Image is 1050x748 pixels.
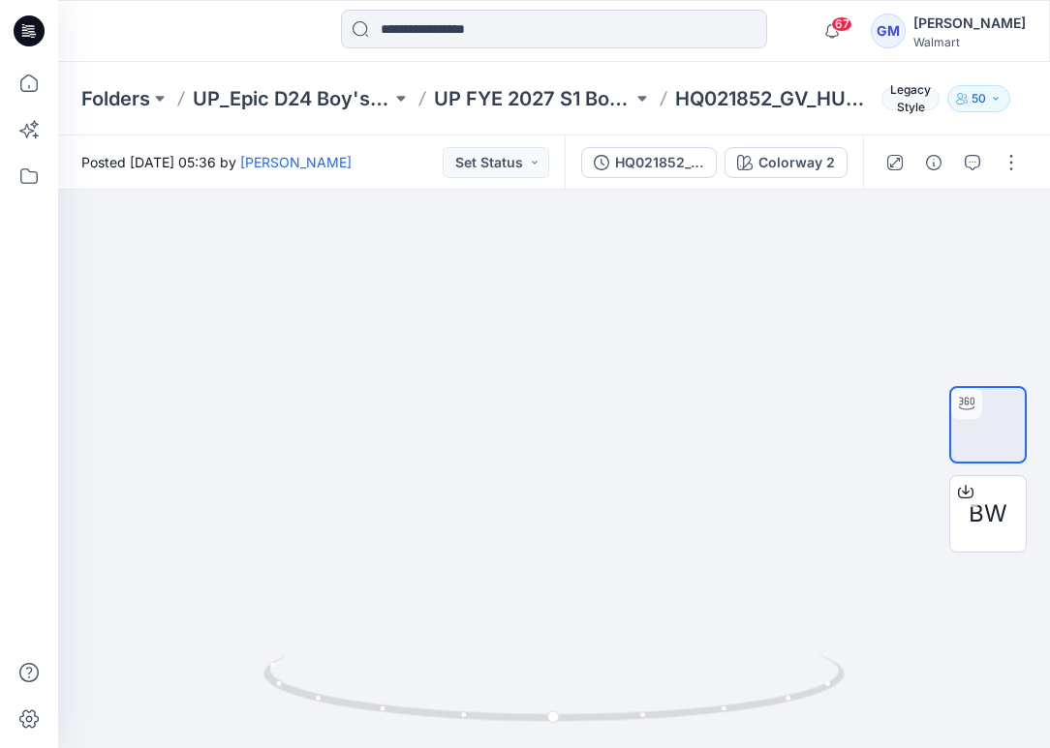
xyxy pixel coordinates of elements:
span: 67 [831,16,852,32]
div: Walmart [913,35,1026,49]
button: 50 [947,85,1010,112]
a: UP FYE 2027 S1 Boys Bottoms [434,85,633,112]
div: GM [871,14,906,48]
a: [PERSON_NAME] [240,154,352,170]
div: Colorway 2 [758,152,835,173]
button: Colorway 2 [725,147,848,178]
button: Details [918,147,949,178]
a: UP_Epic D24 Boy's Bottoms [193,85,391,112]
span: BW [969,496,1007,531]
a: Folders [81,85,150,112]
span: Posted [DATE] 05:36 by [81,152,352,172]
p: 50 [972,88,986,109]
span: Legacy Style [881,87,940,110]
p: HQ021852_GV_HUSKY_DENIM SHORT [675,85,874,112]
button: Legacy Style [874,85,940,112]
div: HQ021852_GV_HUSKY_DENIM SHORT [615,152,704,173]
div: [PERSON_NAME] [913,12,1026,35]
button: HQ021852_GV_HUSKY_DENIM SHORT [581,147,717,178]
